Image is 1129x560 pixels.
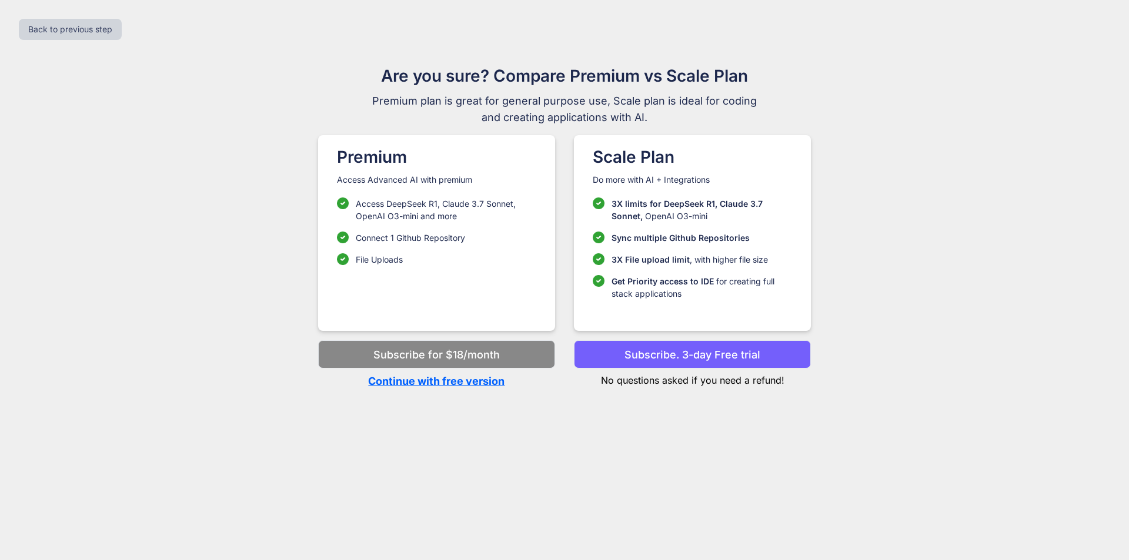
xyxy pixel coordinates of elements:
[574,368,811,387] p: No questions asked if you need a refund!
[574,340,811,368] button: Subscribe. 3-day Free trial
[367,63,762,88] h1: Are you sure? Compare Premium vs Scale Plan
[593,145,792,169] h1: Scale Plan
[356,253,403,266] p: File Uploads
[356,232,465,244] p: Connect 1 Github Repository
[318,373,555,389] p: Continue with free version
[356,197,536,222] p: Access DeepSeek R1, Claude 3.7 Sonnet, OpenAI O3-mini and more
[593,253,604,265] img: checklist
[612,253,768,266] p: , with higher file size
[612,232,750,244] p: Sync multiple Github Repositories
[593,232,604,243] img: checklist
[19,19,122,40] button: Back to previous step
[612,197,792,222] p: OpenAI O3-mini
[624,347,760,363] p: Subscribe. 3-day Free trial
[367,93,762,126] span: Premium plan is great for general purpose use, Scale plan is ideal for coding and creating applic...
[337,145,536,169] h1: Premium
[612,275,792,300] p: for creating full stack applications
[318,340,555,368] button: Subscribe for $18/month
[337,197,349,209] img: checklist
[373,347,500,363] p: Subscribe for $18/month
[612,199,763,221] span: 3X limits for DeepSeek R1, Claude 3.7 Sonnet,
[337,174,536,186] p: Access Advanced AI with premium
[593,197,604,209] img: checklist
[337,232,349,243] img: checklist
[337,253,349,265] img: checklist
[593,275,604,287] img: checklist
[612,254,690,264] span: 3X File upload limit
[593,174,792,186] p: Do more with AI + Integrations
[612,276,714,286] span: Get Priority access to IDE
